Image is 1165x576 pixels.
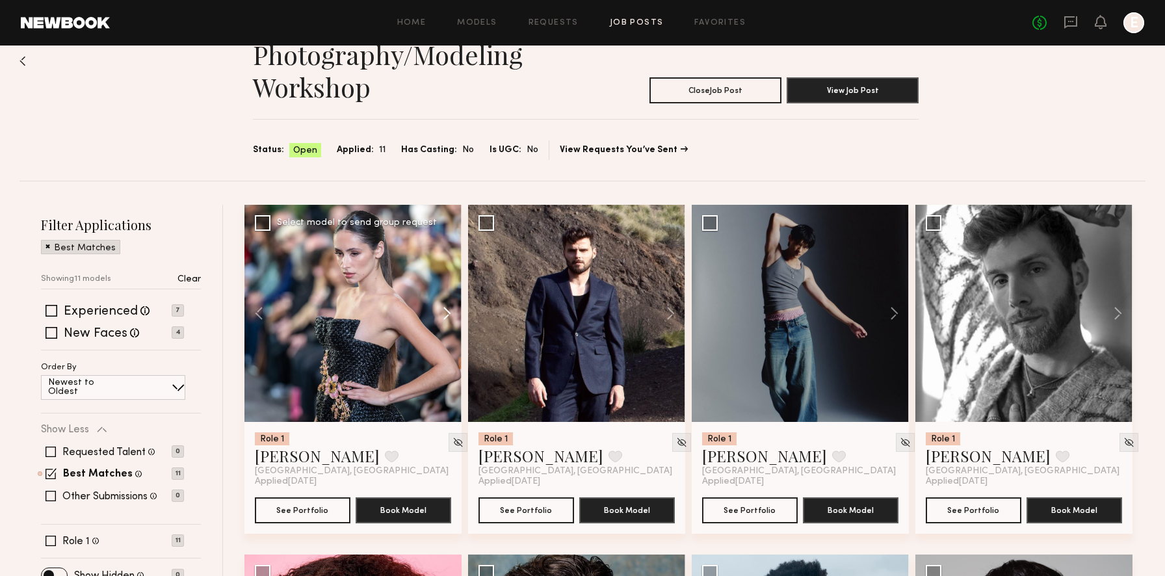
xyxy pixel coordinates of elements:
button: See Portfolio [478,497,574,523]
p: Best Matches [54,244,116,253]
a: Job Posts [610,19,664,27]
label: Role 1 [62,536,90,547]
label: Experienced [64,306,138,319]
span: [GEOGRAPHIC_DATA], [GEOGRAPHIC_DATA] [255,466,449,477]
p: Clear [177,275,201,284]
a: View Requests You’ve Sent [560,146,688,155]
span: 11 [379,143,386,157]
p: Showing 11 models [41,275,111,283]
a: Book Model [803,504,898,515]
a: Favorites [694,19,746,27]
div: Role 1 [255,432,289,445]
img: Unhide Model [676,437,687,448]
a: Home [397,19,426,27]
button: CloseJob Post [649,77,781,103]
a: Book Model [356,504,451,515]
p: 11 [172,534,184,547]
a: [PERSON_NAME] [255,445,380,466]
div: Applied [DATE] [702,477,898,487]
div: Applied [DATE] [478,477,675,487]
div: Role 1 [926,432,960,445]
a: Book Model [1027,504,1122,515]
p: 11 [172,467,184,480]
img: Unhide Model [452,437,464,448]
p: Show Less [41,425,89,435]
h1: Photography/Modeling Workshop [253,38,586,103]
label: Requested Talent [62,447,146,458]
p: Order By [41,363,77,372]
p: 7 [172,304,184,317]
p: Newest to Oldest [48,378,125,397]
span: No [462,143,474,157]
a: [PERSON_NAME] [702,445,827,466]
span: Open [293,144,317,157]
button: Book Model [1027,497,1122,523]
span: Is UGC: [490,143,521,157]
p: 4 [172,326,184,339]
label: Best Matches [63,469,133,480]
a: [PERSON_NAME] [478,445,603,466]
button: See Portfolio [926,497,1021,523]
div: Role 1 [478,432,513,445]
button: Book Model [356,497,451,523]
div: Role 1 [702,432,737,445]
a: [PERSON_NAME] [926,445,1051,466]
span: [GEOGRAPHIC_DATA], [GEOGRAPHIC_DATA] [478,466,672,477]
span: Status: [253,143,284,157]
a: E [1123,12,1144,33]
label: Other Submissions [62,491,148,502]
img: Back to previous page [20,56,26,66]
span: Has Casting: [401,143,457,157]
img: Unhide Model [1123,437,1134,448]
a: Book Model [579,504,675,515]
a: Models [457,19,497,27]
button: See Portfolio [702,497,798,523]
button: View Job Post [787,77,919,103]
p: 0 [172,490,184,502]
h2: Filter Applications [41,216,201,233]
div: Select model to send group request [277,218,437,228]
button: See Portfolio [255,497,350,523]
a: Requests [529,19,579,27]
label: New Faces [64,328,127,341]
span: No [527,143,538,157]
button: Book Model [803,497,898,523]
button: Book Model [579,497,675,523]
div: Applied [DATE] [255,477,451,487]
p: 0 [172,445,184,458]
span: Applied: [337,143,374,157]
span: [GEOGRAPHIC_DATA], [GEOGRAPHIC_DATA] [702,466,896,477]
img: Unhide Model [900,437,911,448]
div: Applied [DATE] [926,477,1122,487]
span: [GEOGRAPHIC_DATA], [GEOGRAPHIC_DATA] [926,466,1119,477]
